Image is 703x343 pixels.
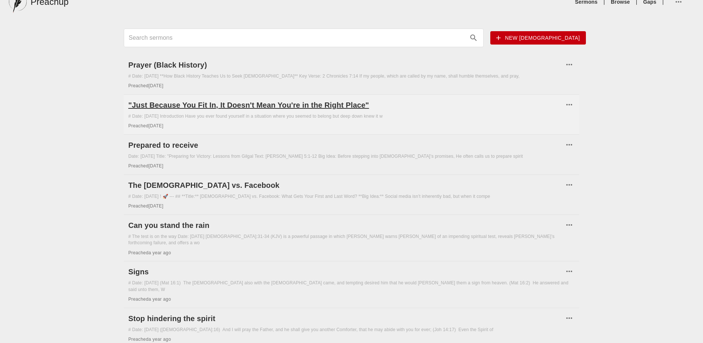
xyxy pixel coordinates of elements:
a: Prayer (Black History) [128,59,564,71]
button: search [465,30,482,46]
a: Prepared to receive [128,139,564,151]
a: The [DEMOGRAPHIC_DATA] vs. Facebook [128,179,564,191]
div: Date: [DATE] Title: "Preparing for Victory: Lessons from Gilgal Text: [PERSON_NAME] 5:1-12 Big Id... [128,153,575,160]
button: New [DEMOGRAPHIC_DATA] [490,31,586,45]
div: # Date: [DATE] ! 🚀 --- ## **Title:** [DEMOGRAPHIC_DATA] vs. Facebook: What Gets Your First and La... [128,193,575,200]
a: Signs [128,266,564,278]
span: New [DEMOGRAPHIC_DATA] [496,33,580,43]
div: # Date: [DATE] Introduction Have you ever found yourself in a situation where you seemed to belon... [128,113,575,120]
span: Preached a year ago [128,337,171,342]
input: Search sermons [129,32,465,44]
span: Preached a year ago [128,250,171,255]
span: Preached [DATE] [128,83,163,88]
div: # Date: [DATE] **How Black History Teaches Us to Seek [DEMOGRAPHIC_DATA]** Key Verse: 2 Chronicle... [128,73,575,79]
a: "Just Because You Fit In, It Doesn't Mean You're in the Right Place" [128,99,564,111]
span: Preached [DATE] [128,203,163,209]
span: Preached a year ago [128,297,171,302]
iframe: Drift Widget Chat Controller [666,306,694,334]
a: Stop hindering the spirit [128,313,564,324]
div: # Date: [DATE] (Mat 16:1) The [DEMOGRAPHIC_DATA] also with the [DEMOGRAPHIC_DATA] came, and tempt... [128,280,575,293]
span: Preached [DATE] [128,123,163,128]
div: # Date: [DATE] ([DEMOGRAPHIC_DATA]:16) And I will pray the Father, and he shall give you another ... [128,327,575,333]
a: Can you stand the rain [128,219,564,231]
span: Preached [DATE] [128,163,163,169]
div: # The test is on the way Date: [DATE] [DEMOGRAPHIC_DATA]:31-34 (KJV) is a powerful passage in whi... [128,233,575,246]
